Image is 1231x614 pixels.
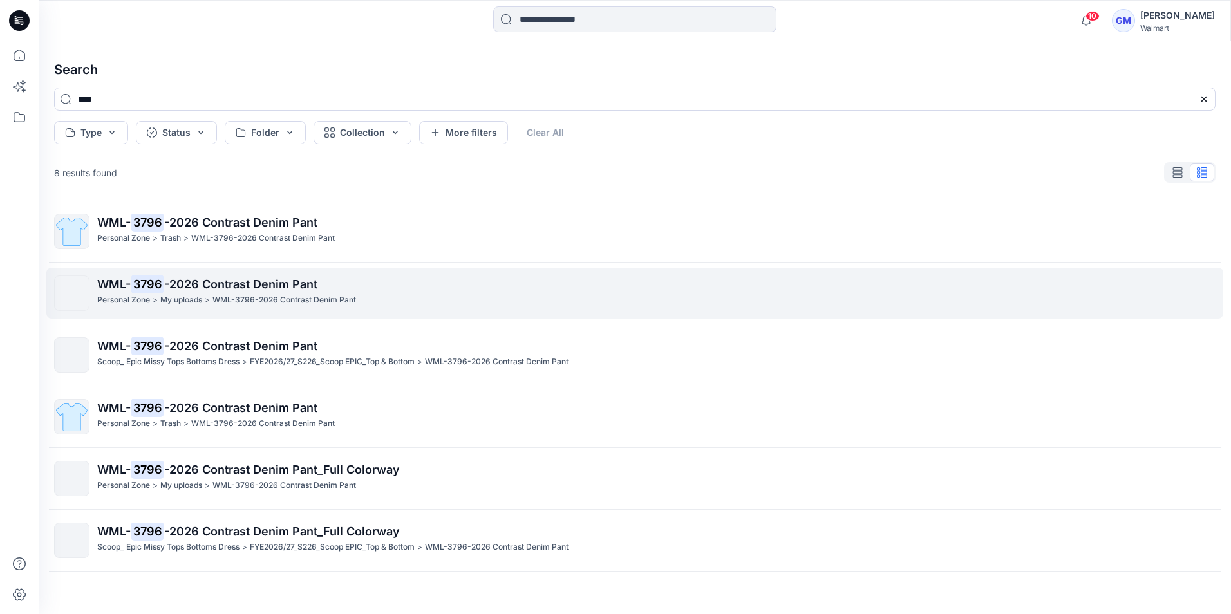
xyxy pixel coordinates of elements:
[97,277,131,291] span: WML-
[131,213,164,231] mark: 3796
[97,293,150,307] p: Personal Zone
[314,121,411,144] button: Collection
[425,541,569,554] p: WML-3796-2026 Contrast Denim Pant
[153,293,158,307] p: >
[97,355,240,369] p: Scoop_ Epic Missy Tops Bottoms Dress
[97,417,150,431] p: Personal Zone
[160,479,202,492] p: My uploads
[1085,11,1100,21] span: 10
[46,515,1223,566] a: WML-3796-2026 Contrast Denim Pant_Full ColorwayScoop_ Epic Missy Tops Bottoms Dress>FYE2026/27_S2...
[136,121,217,144] button: Status
[97,216,131,229] span: WML-
[212,479,356,492] p: WML-3796-2026 Contrast Denim Pant
[191,417,335,431] p: WML-3796-2026 Contrast Denim Pant
[97,479,150,492] p: Personal Zone
[97,339,131,353] span: WML-
[164,463,400,476] span: -2026 Contrast Denim Pant_Full Colorway
[164,525,400,538] span: -2026 Contrast Denim Pant_Full Colorway
[250,541,415,554] p: FYE2026/27_S226_Scoop EPIC_Top & Bottom
[97,401,131,414] span: WML-
[46,268,1223,319] a: WML-3796-2026 Contrast Denim PantPersonal Zone>My uploads>WML-3796-2026 Contrast Denim Pant
[205,293,210,307] p: >
[97,541,240,554] p: Scoop_ Epic Missy Tops Bottoms Dress
[164,216,317,229] span: -2026 Contrast Denim Pant
[160,232,181,245] p: Trash
[153,417,158,431] p: >
[153,479,158,492] p: >
[131,337,164,355] mark: 3796
[164,339,317,353] span: -2026 Contrast Denim Pant
[250,355,415,369] p: FYE2026/27_S226_Scoop EPIC_Top & Bottom
[242,541,247,554] p: >
[1140,8,1215,23] div: [PERSON_NAME]
[46,391,1223,442] a: WML-3796-2026 Contrast Denim PantPersonal Zone>Trash>WML-3796-2026 Contrast Denim Pant
[419,121,508,144] button: More filters
[46,453,1223,504] a: WML-3796-2026 Contrast Denim Pant_Full ColorwayPersonal Zone>My uploads>WML-3796-2026 Contrast De...
[54,121,128,144] button: Type
[191,232,335,245] p: WML-3796-2026 Contrast Denim Pant
[164,401,317,414] span: -2026 Contrast Denim Pant
[160,293,202,307] p: My uploads
[417,355,422,369] p: >
[97,463,131,476] span: WML-
[1112,9,1135,32] div: GM
[425,355,569,369] p: WML-3796-2026 Contrast Denim Pant
[225,121,306,144] button: Folder
[160,417,181,431] p: Trash
[97,525,131,538] span: WML-
[212,293,356,307] p: WML-3796-2026 Contrast Denim Pant
[46,206,1223,257] a: WML-3796-2026 Contrast Denim PantPersonal Zone>Trash>WML-3796-2026 Contrast Denim Pant
[183,417,189,431] p: >
[131,460,164,478] mark: 3796
[183,232,189,245] p: >
[131,522,164,540] mark: 3796
[242,355,247,369] p: >
[205,479,210,492] p: >
[131,275,164,293] mark: 3796
[97,232,150,245] p: Personal Zone
[46,330,1223,380] a: WML-3796-2026 Contrast Denim PantScoop_ Epic Missy Tops Bottoms Dress>FYE2026/27_S226_Scoop EPIC_...
[164,277,317,291] span: -2026 Contrast Denim Pant
[44,51,1226,88] h4: Search
[417,541,422,554] p: >
[1140,23,1215,33] div: Walmart
[131,398,164,416] mark: 3796
[54,166,117,180] p: 8 results found
[153,232,158,245] p: >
